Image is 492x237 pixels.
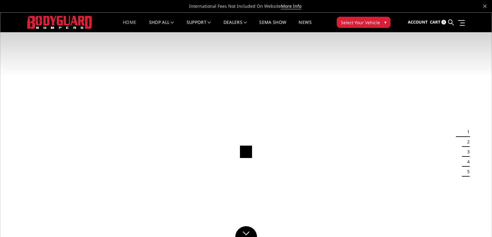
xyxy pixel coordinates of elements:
[441,20,446,24] span: 0
[430,19,440,25] span: Cart
[384,19,386,25] span: ▾
[259,20,286,32] a: SEMA Show
[149,20,174,32] a: shop all
[430,14,446,31] a: Cart 0
[408,19,428,25] span: Account
[281,3,301,9] a: More Info
[463,157,470,167] button: 4 of 5
[408,14,428,31] a: Account
[341,19,380,26] span: Select Your Vehicle
[235,226,257,237] a: Click to Down
[123,20,136,32] a: Home
[463,167,470,177] button: 5 of 5
[27,16,93,29] img: BODYGUARD BUMPERS
[223,20,247,32] a: Dealers
[299,20,311,32] a: News
[463,137,470,147] button: 2 of 5
[187,20,211,32] a: Support
[337,17,390,28] button: Select Your Vehicle
[463,147,470,157] button: 3 of 5
[463,127,470,137] button: 1 of 5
